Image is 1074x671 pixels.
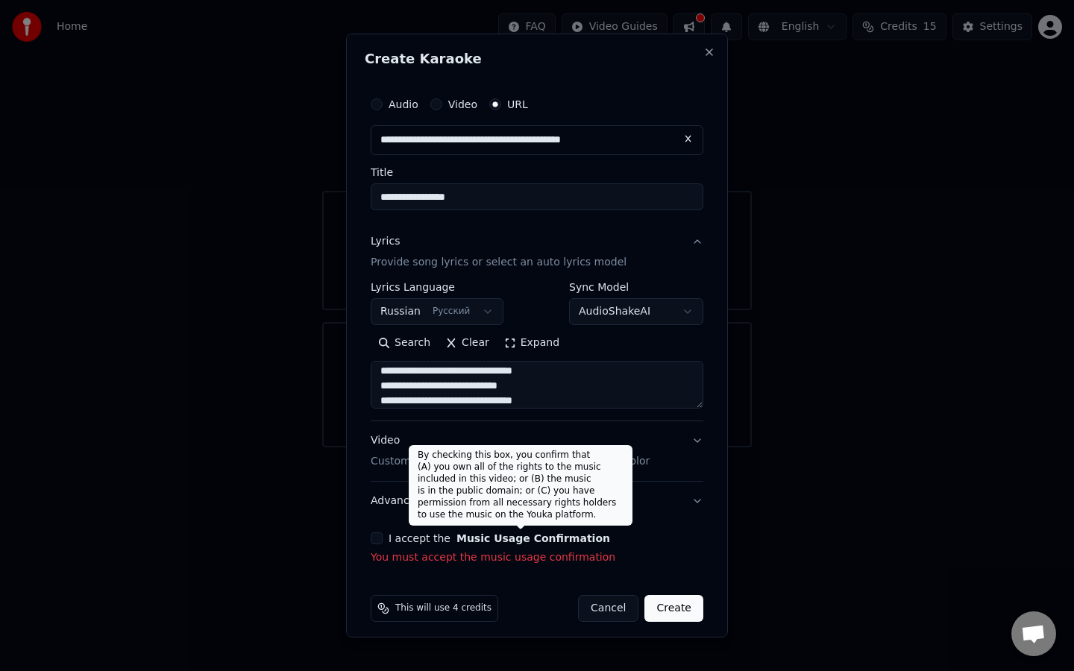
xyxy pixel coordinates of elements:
button: Create [644,595,703,622]
label: Title [371,167,703,177]
label: Audio [389,99,418,110]
button: Search [371,331,438,355]
button: Advanced [371,482,703,520]
label: URL [507,99,528,110]
label: Sync Model [569,282,703,292]
button: Cancel [578,595,638,622]
button: LyricsProvide song lyrics or select an auto lyrics model [371,222,703,282]
button: Clear [438,331,497,355]
button: Expand [497,331,567,355]
p: Provide song lyrics or select an auto lyrics model [371,255,626,270]
h2: Create Karaoke [365,52,709,66]
span: This will use 4 credits [395,602,492,614]
button: I accept the [456,533,610,544]
label: I accept the [389,533,610,544]
div: Lyrics [371,234,400,249]
div: By checking this box, you confirm that (A) you own all of the rights to the music included in thi... [409,445,632,526]
label: Lyrics Language [371,282,503,292]
button: VideoCustomize Karaoke Video: Use Image, Video, or Color [371,421,703,481]
label: Video [448,99,477,110]
div: LyricsProvide song lyrics or select an auto lyrics model [371,282,703,420]
p: Customize Karaoke Video: Use Image, Video, or Color [371,454,650,469]
div: Video [371,433,650,469]
p: You must accept the music usage confirmation [371,550,703,565]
